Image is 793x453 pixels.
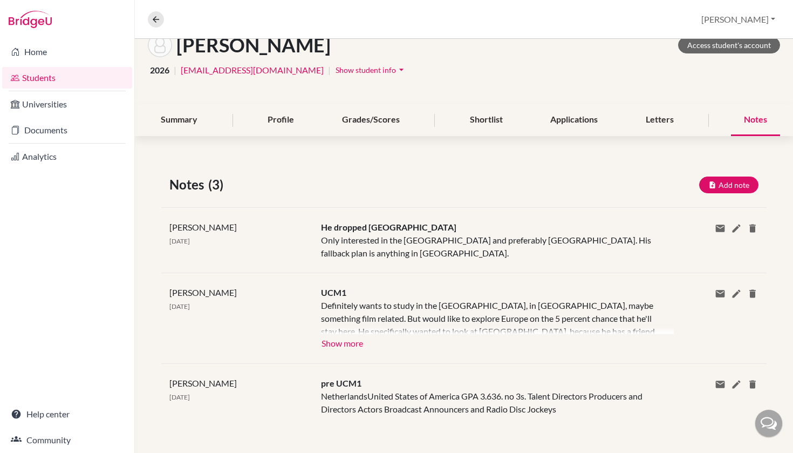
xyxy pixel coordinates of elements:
a: [EMAIL_ADDRESS][DOMAIN_NAME] [181,64,324,77]
span: He dropped [GEOGRAPHIC_DATA] [321,222,456,232]
a: Students [2,67,132,89]
a: Home [2,41,132,63]
div: Shortlist [457,104,516,136]
img: Péter Szabó-Szentgyörgyi's avatar [148,33,172,57]
button: Show student infoarrow_drop_down [335,62,407,78]
a: Access student's account [678,37,780,53]
span: [DATE] [169,237,190,245]
span: 2026 [150,64,169,77]
span: | [328,64,331,77]
span: Notes [169,175,208,194]
a: Community [2,429,132,451]
a: Help center [2,403,132,425]
span: [PERSON_NAME] [169,287,237,298]
div: NetherlandsUnited States of America GPA 3.636. no 3s. Talent Directors Producers and Directors Ac... [313,377,666,416]
span: Show student info [336,65,396,75]
span: (3) [208,175,228,194]
a: Universities [2,93,132,115]
div: Summary [148,104,210,136]
i: arrow_drop_down [396,64,407,75]
a: Analytics [2,146,132,167]
span: [PERSON_NAME] [169,222,237,232]
span: [DATE] [169,302,190,310]
button: [PERSON_NAME] [696,9,780,30]
div: Notes [731,104,780,136]
div: Definitely wants to study in the [GEOGRAPHIC_DATA], in [GEOGRAPHIC_DATA], maybe something film re... [321,299,658,334]
span: [PERSON_NAME] [169,378,237,388]
div: Profile [255,104,307,136]
div: Only interested in the [GEOGRAPHIC_DATA] and preferably [GEOGRAPHIC_DATA]. His fallback plan is a... [313,221,666,260]
div: Letters [633,104,687,136]
span: pre UCM1 [321,378,361,388]
span: | [174,64,176,77]
h1: [PERSON_NAME] [176,33,331,57]
img: Bridge-U [9,11,52,28]
button: Show more [321,334,364,350]
div: Applications [537,104,611,136]
span: Help [25,8,47,17]
div: Grades/Scores [329,104,413,136]
span: [DATE] [169,393,190,401]
a: Documents [2,119,132,141]
span: UCM1 [321,287,346,298]
button: Add note [699,177,758,193]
